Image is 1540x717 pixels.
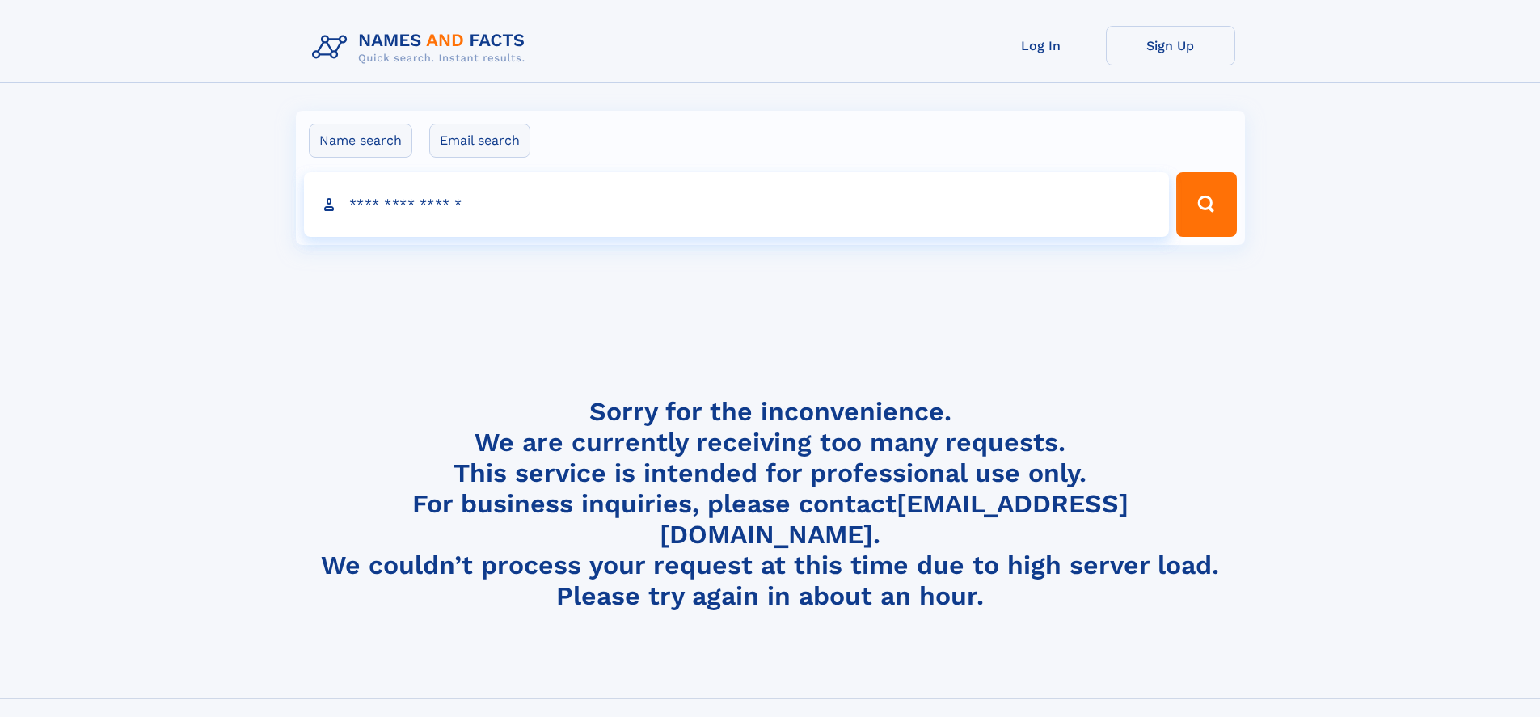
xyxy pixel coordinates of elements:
[429,124,530,158] label: Email search
[1176,172,1236,237] button: Search Button
[306,396,1235,612] h4: Sorry for the inconvenience. We are currently receiving too many requests. This service is intend...
[1106,26,1235,65] a: Sign Up
[309,124,412,158] label: Name search
[977,26,1106,65] a: Log In
[306,26,538,70] img: Logo Names and Facts
[660,488,1129,550] a: [EMAIL_ADDRESS][DOMAIN_NAME]
[304,172,1170,237] input: search input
